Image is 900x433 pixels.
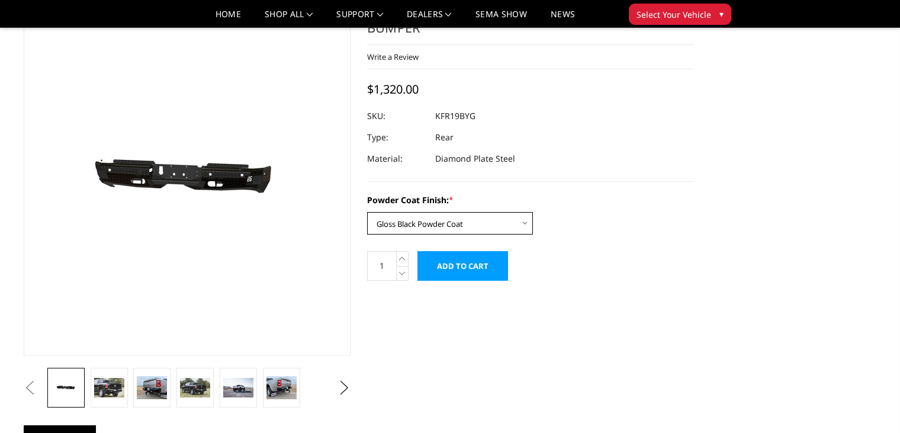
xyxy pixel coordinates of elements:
[719,8,724,20] span: ▾
[223,378,253,398] img: 2019-2025 Ram 2500-3500 - FT Series - Rear Bumper
[137,376,167,399] img: 2019-2025 Ram 2500-3500 - FT Series - Rear Bumper
[435,127,454,148] dd: Rear
[94,378,124,398] img: 2019-2025 Ram 2500-3500 - FT Series - Rear Bumper
[417,251,508,281] input: Add to Cart
[336,379,353,397] button: Next
[475,10,527,27] a: SEMA Show
[637,8,711,21] span: Select Your Vehicle
[435,148,515,169] dd: Diamond Plate Steel
[407,10,452,27] a: Dealers
[180,378,210,398] img: 2019-2025 Ram 2500-3500 - FT Series - Rear Bumper
[21,379,38,397] button: Previous
[435,105,475,127] dd: KFR19BYG
[367,194,694,206] label: Powder Coat Finish:
[367,105,426,127] dt: SKU:
[367,127,426,148] dt: Type:
[629,4,731,25] button: Select Your Vehicle
[841,376,900,433] iframe: Chat Widget
[336,10,383,27] a: Support
[367,148,426,169] dt: Material:
[551,10,575,27] a: News
[265,10,313,27] a: shop all
[216,10,241,27] a: Home
[266,376,297,399] img: 2019-2025 Ram 2500-3500 - FT Series - Rear Bumper
[367,81,419,97] span: $1,320.00
[367,52,419,62] a: Write a Review
[24,1,351,356] a: 2019-2025 Ram 2500-3500 - FT Series - Rear Bumper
